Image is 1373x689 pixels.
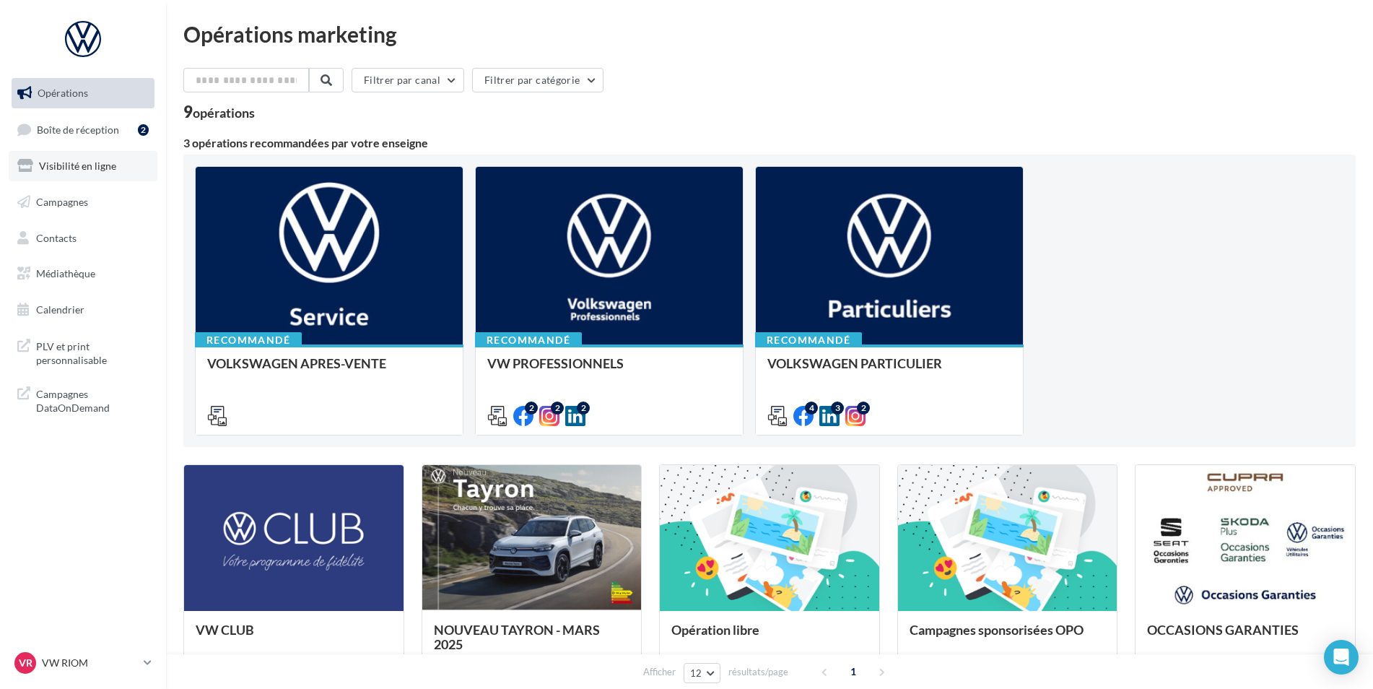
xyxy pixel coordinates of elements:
span: 1 [842,660,865,683]
a: Opérations [9,78,157,108]
span: Afficher [643,665,676,679]
div: 2 [551,402,564,415]
a: Boîte de réception2 [9,114,157,145]
span: Campagnes sponsorisées OPO [910,622,1084,638]
span: Campagnes DataOnDemand [36,384,149,415]
span: OCCASIONS GARANTIES [1147,622,1299,638]
a: Calendrier [9,295,157,325]
span: résultats/page [728,665,788,679]
div: Recommandé [755,332,862,348]
span: Visibilité en ligne [39,160,116,172]
div: 9 [183,104,255,120]
div: 3 opérations recommandées par votre enseigne [183,137,1356,149]
div: 2 [525,402,538,415]
div: opérations [193,106,255,119]
div: 2 [577,402,590,415]
span: VR [19,656,32,670]
span: Médiathèque [36,267,95,279]
span: VOLKSWAGEN PARTICULIER [767,355,942,371]
div: Open Intercom Messenger [1324,640,1359,675]
button: Filtrer par catégorie [472,68,603,92]
div: 4 [805,402,818,415]
div: Recommandé [475,332,582,348]
div: Opérations marketing [183,23,1356,45]
a: Visibilité en ligne [9,151,157,181]
div: 3 [831,402,844,415]
a: Médiathèque [9,259,157,289]
a: VR VW RIOM [12,649,154,677]
span: NOUVEAU TAYRON - MARS 2025 [434,622,600,652]
a: Contacts [9,223,157,253]
span: 12 [690,667,702,679]
span: PLV et print personnalisable [36,337,149,368]
span: Contacts [36,231,77,243]
span: Boîte de réception [37,123,119,135]
p: VW RIOM [42,656,138,670]
a: Campagnes DataOnDemand [9,378,157,421]
span: Opération libre [671,622,759,638]
span: VW CLUB [196,622,254,638]
div: Recommandé [195,332,302,348]
div: 2 [857,402,870,415]
span: VW PROFESSIONNELS [487,355,624,371]
a: PLV et print personnalisable [9,331,157,373]
button: 12 [684,663,720,683]
span: Campagnes [36,196,88,208]
div: 2 [138,124,149,136]
span: VOLKSWAGEN APRES-VENTE [207,355,386,371]
button: Filtrer par canal [352,68,464,92]
span: Opérations [38,87,88,99]
span: Calendrier [36,303,84,316]
a: Campagnes [9,187,157,217]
